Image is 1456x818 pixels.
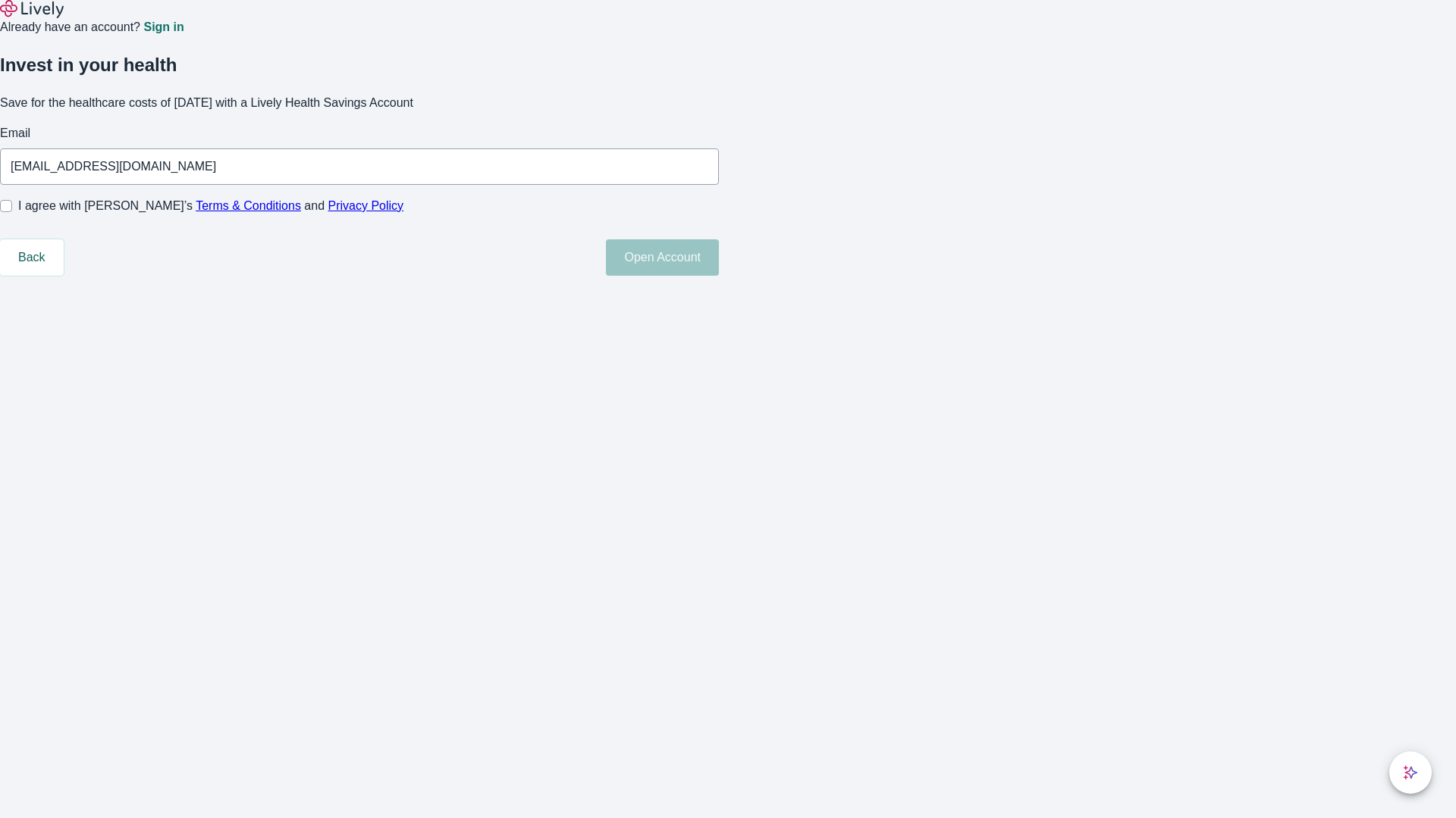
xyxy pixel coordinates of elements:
a: Sign in [143,21,184,33]
a: Terms & Conditions [196,199,301,212]
span: I agree with [PERSON_NAME]’s and [18,197,403,215]
a: Privacy Policy [328,199,404,212]
svg: Lively AI Assistant [1403,765,1418,780]
button: chat [1389,751,1432,794]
